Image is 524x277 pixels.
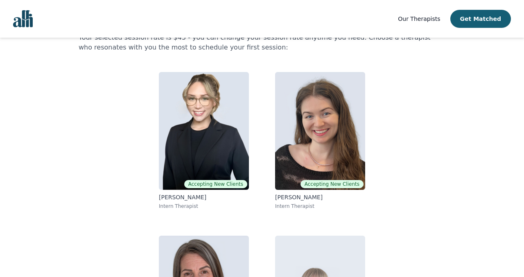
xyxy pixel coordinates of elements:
p: Intern Therapist [159,203,249,209]
img: alli logo [13,10,33,27]
p: Intern Therapist [275,203,365,209]
img: Madeleine Clark [275,72,365,190]
span: Our Therapists [398,16,440,22]
button: Get Matched [450,10,511,28]
a: Olivia MooreAccepting New Clients[PERSON_NAME]Intern Therapist [152,65,255,216]
img: Olivia Moore [159,72,249,190]
p: Your selected session rate is $45 - you can change your session rate anytime you need. Choose a t... [79,33,445,52]
a: Our Therapists [398,14,440,24]
p: [PERSON_NAME] [159,193,249,201]
p: [PERSON_NAME] [275,193,365,201]
span: Accepting New Clients [184,180,247,188]
a: Madeleine ClarkAccepting New Clients[PERSON_NAME]Intern Therapist [269,65,372,216]
span: Accepting New Clients [300,180,364,188]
